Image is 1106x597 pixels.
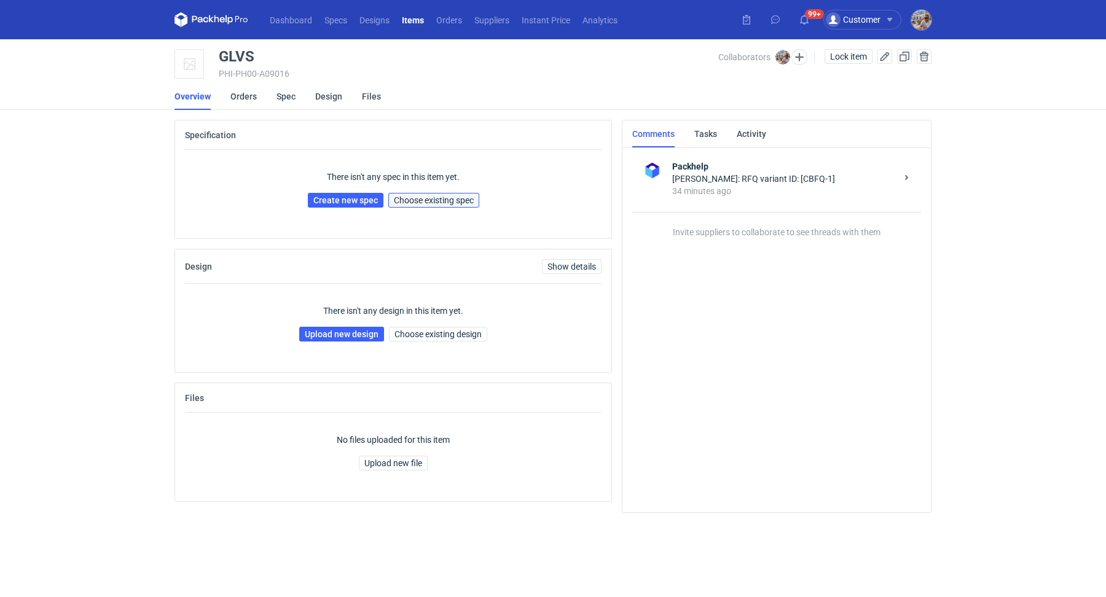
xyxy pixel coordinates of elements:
[642,160,662,181] img: Packhelp
[315,83,342,110] a: Design
[299,327,384,341] a: Upload new design
[327,171,460,183] p: There isn't any spec in this item yet.
[308,193,383,208] a: Create new spec
[877,49,892,64] button: Edit item
[394,330,482,338] span: Choose existing design
[830,52,867,61] span: Lock item
[516,12,576,27] a: Instant Price
[632,212,921,237] p: Invite suppliers to collaborate to see threads with them
[897,49,912,64] button: Duplicate Item
[362,83,381,110] a: Files
[394,196,474,205] span: Choose existing spec
[264,12,318,27] a: Dashboard
[672,185,896,197] div: 34 minutes ago
[219,69,718,79] div: PHI-PH00-A09016
[323,305,463,317] p: There isn't any design in this item yet.
[230,83,257,110] a: Orders
[276,83,296,110] a: Spec
[672,173,896,185] div: [PERSON_NAME]: RFQ variant ID: [CBFQ-1]
[672,160,896,173] strong: Packhelp
[791,49,807,65] button: Edit collaborators
[364,459,422,467] span: Upload new file
[185,262,212,271] h2: Design
[175,83,211,110] a: Overview
[794,10,814,29] button: 99+
[389,327,487,341] button: Choose existing design
[718,52,771,62] span: Collaborators
[175,12,248,27] svg: Packhelp Pro
[542,259,602,274] a: Show details
[337,434,450,446] p: No files uploaded for this item
[823,10,911,29] button: Customer
[359,456,428,470] button: Upload new file
[826,12,880,27] div: Customer
[694,120,717,147] a: Tasks
[737,120,766,147] a: Activity
[468,12,516,27] a: Suppliers
[576,12,624,27] a: Analytics
[353,12,396,27] a: Designs
[185,393,204,403] h2: Files
[396,12,430,27] a: Items
[917,49,931,64] button: Delete item
[318,12,353,27] a: Specs
[430,12,468,27] a: Orders
[388,193,479,208] button: Choose existing spec
[775,50,790,64] img: Michał Palasek
[911,10,931,30] img: Michał Palasek
[632,120,675,147] a: Comments
[185,130,236,140] h2: Specification
[219,49,254,64] div: GLVS
[825,49,873,64] button: Lock item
